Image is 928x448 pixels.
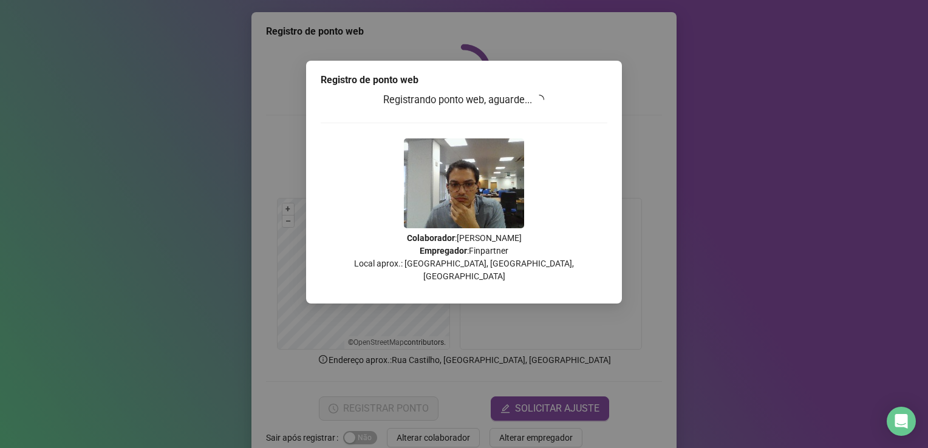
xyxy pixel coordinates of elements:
[321,92,607,108] h3: Registrando ponto web, aguarde...
[407,233,455,243] strong: Colaborador
[321,232,607,283] p: : [PERSON_NAME] : Finpartner Local aprox.: [GEOGRAPHIC_DATA], [GEOGRAPHIC_DATA], [GEOGRAPHIC_DATA]
[420,246,467,256] strong: Empregador
[404,138,524,228] img: 2Q==
[533,93,547,106] span: loading
[887,407,916,436] div: Open Intercom Messenger
[321,73,607,87] div: Registro de ponto web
